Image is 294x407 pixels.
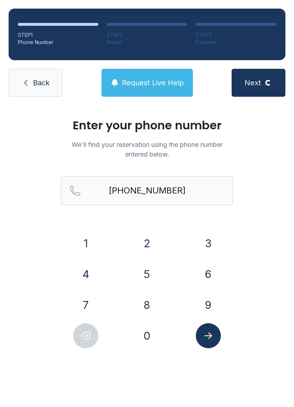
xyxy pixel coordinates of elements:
[33,78,49,88] span: Back
[196,323,221,348] button: Submit lookup form
[61,176,233,205] input: Reservation phone number
[107,32,187,39] div: STEP 2
[245,78,261,88] span: Next
[73,292,98,317] button: 7
[134,262,160,287] button: 5
[61,120,233,131] h1: Enter your phone number
[73,323,98,348] button: Delete number
[122,78,184,88] span: Request Live Help
[107,39,187,46] div: Details
[18,32,98,39] div: STEP 1
[196,262,221,287] button: 6
[196,292,221,317] button: 9
[196,32,276,39] div: STEP 3
[134,231,160,256] button: 2
[196,39,276,46] div: Payment
[134,323,160,348] button: 0
[18,39,98,46] div: Phone Number
[196,231,221,256] button: 3
[134,292,160,317] button: 8
[73,262,98,287] button: 4
[73,231,98,256] button: 1
[61,140,233,159] p: We'll find your reservation using the phone number entered below.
